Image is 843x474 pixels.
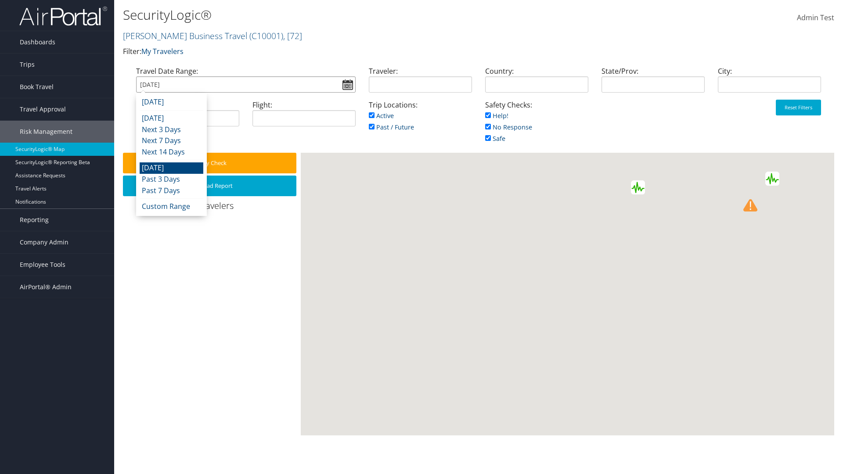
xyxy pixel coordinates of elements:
span: Travel Approval [20,98,66,120]
a: My Travelers [141,47,184,56]
a: No Response [485,123,532,131]
span: Dashboards [20,31,55,53]
span: Reporting [20,209,49,231]
a: Help! [485,111,508,120]
a: Past / Future [369,123,414,131]
div: Flight: [246,100,362,133]
span: Admin Test [797,13,834,22]
span: Book Travel [20,76,54,98]
span: , [ 72 ] [283,30,302,42]
div: State/Prov: [595,66,711,100]
li: Next 3 Days [140,124,203,136]
h1: SecurityLogic® [123,6,597,24]
a: Safe [485,134,505,143]
span: Employee Tools [20,254,65,276]
button: Reset Filters [776,100,821,115]
span: AirPortal® Admin [20,276,72,298]
li: Next 14 Days [140,147,203,158]
a: [PERSON_NAME] Business Travel [123,30,302,42]
li: Next 7 Days [140,135,203,147]
div: Air/Hotel/Rail: [130,100,246,133]
span: Risk Management [20,121,72,143]
button: Download Report [123,176,296,196]
span: Trips [20,54,35,75]
li: Past 3 Days [140,174,203,185]
a: Admin Test [797,4,834,32]
div: Travel Date Range: [130,66,362,100]
li: Custom Range [140,201,203,212]
li: [DATE] [140,113,203,124]
div: City: [711,66,828,100]
p: Filter: [123,46,597,57]
li: [DATE] [140,97,203,108]
a: Active [369,111,394,120]
div: Safety Checks: [479,100,595,153]
li: [DATE] [140,162,203,174]
li: Past 7 Days [140,185,203,197]
div: Green earthquake alert (Magnitude 4.5M, Depth:34.073km) in China 07/09/2025 21:56 UTC, 970 thousa... [765,172,779,186]
div: Traveler: [362,66,479,100]
div: Trip Locations: [362,100,479,141]
button: Safety Check [123,153,296,173]
span: Company Admin [20,231,68,253]
div: 0 Travelers [123,200,301,216]
img: airportal-logo.png [19,6,107,26]
div: Country: [479,66,595,100]
span: ( C10001 ) [249,30,283,42]
div: Green earthquake alert (Magnitude 4.9M, Depth:10km) in Türkiye 07/09/2025 09:35 UTC, 2.9 million ... [631,180,645,194]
